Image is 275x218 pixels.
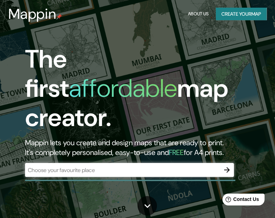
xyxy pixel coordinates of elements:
h3: Mappin [8,6,56,22]
iframe: Help widget launcher [213,191,267,210]
input: Choose your favourite place [25,166,220,174]
img: mappin-pin [56,14,62,20]
button: Create yourmap [216,8,267,21]
h1: affordable [69,72,177,104]
h5: FREE [169,148,184,157]
h2: Mappin lets you create and design maps that are ready to print. It's completely personalised, eas... [25,138,245,157]
h1: The first map creator. [25,45,245,138]
button: About Us [186,8,210,21]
